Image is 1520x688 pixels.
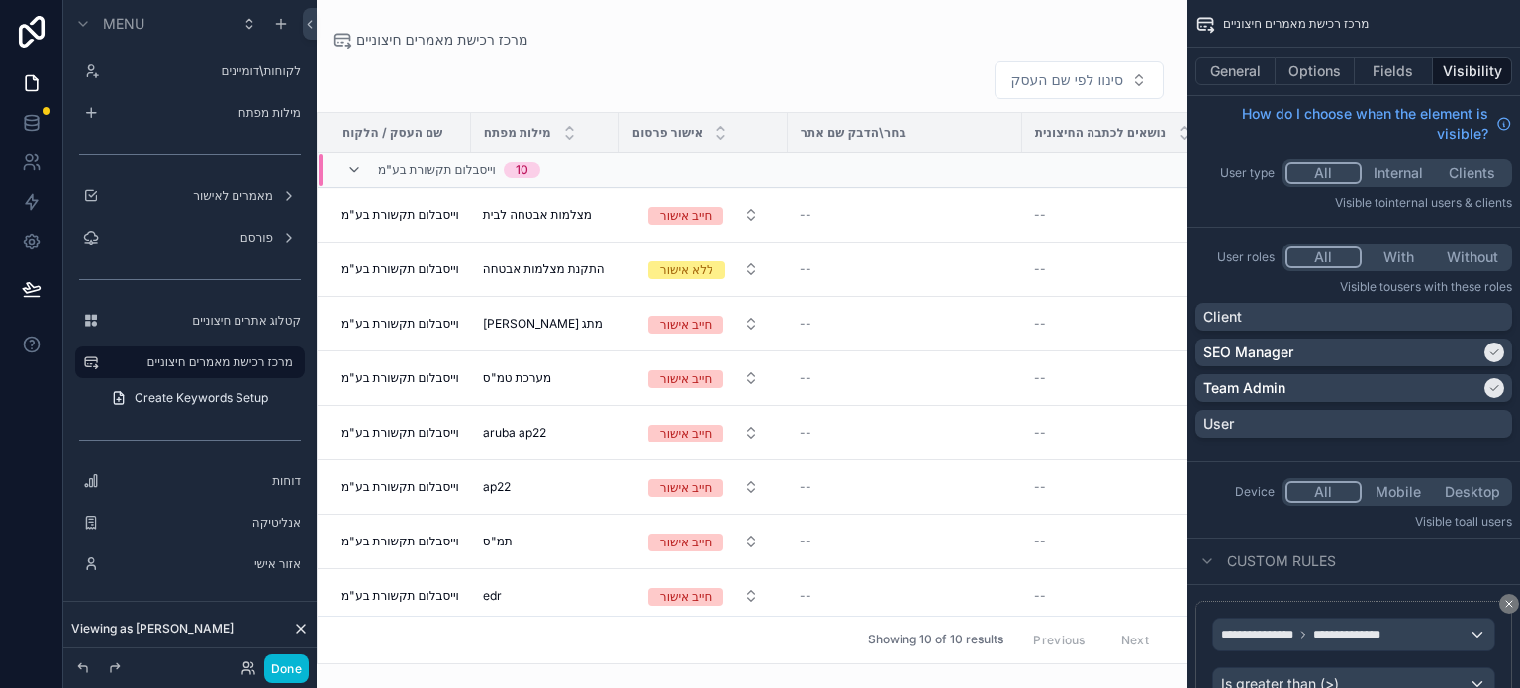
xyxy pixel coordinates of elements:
span: edr [483,588,502,604]
label: Device [1195,484,1275,500]
span: -- [800,261,811,277]
div: חייב אישור [660,425,712,442]
a: -- [800,316,1010,332]
div: חייב אישור [660,479,712,497]
label: מילות מפתח [107,105,301,121]
a: אזור אישי [107,556,301,572]
a: -- [1034,207,1191,223]
span: בחר\הדבק שם אתר [801,125,906,141]
button: Clients [1435,162,1509,184]
a: מתג [PERSON_NAME] [483,316,608,332]
span: -- [1034,588,1046,604]
a: -- [1034,425,1191,441]
span: aruba ap22 [483,425,546,441]
a: אנליטיקה [107,515,301,531]
a: מרכז רכישת מאמרים חיצוניים [332,30,527,49]
label: User roles [1195,249,1275,265]
p: Visible to [1195,514,1512,530]
button: Select Button [632,251,775,287]
a: וייסבלום תקשורת בע"מ [341,370,459,386]
a: -- [1034,479,1191,495]
a: התקנת מצלמות אבטחה [483,261,608,277]
a: -- [800,588,1010,604]
span: וייסבלום תקשורת בע"מ [341,261,459,277]
span: -- [1034,534,1046,549]
a: וייסבלום תקשורת בע"מ [341,425,459,441]
a: How do I choose when the element is visible? [1195,104,1512,144]
button: Select Button [632,524,775,559]
a: -- [1034,534,1191,549]
span: מרכז רכישת מאמרים חיצוניים [356,30,527,49]
a: -- [800,207,1010,223]
span: all users [1466,514,1512,529]
a: Select Button [631,523,776,560]
span: Menu [103,14,144,34]
button: Internal [1362,162,1436,184]
span: וייסבלום תקשורת בע"מ [341,479,459,495]
label: User type [1195,165,1275,181]
span: -- [800,588,811,604]
button: Select Button [632,415,775,450]
label: מאמרים לאישור [107,188,273,204]
a: Select Button [631,577,776,615]
button: Mobile [1362,481,1436,503]
span: -- [800,479,811,495]
span: סינוו לפי שם העסק [1011,70,1123,90]
button: All [1285,246,1362,268]
p: Visible to [1195,279,1512,295]
span: -- [800,534,811,549]
button: Select Button [632,306,775,342]
a: edr [483,588,608,604]
span: תמ"ס [483,534,513,549]
span: מערכת טמ"ס [483,370,551,386]
button: Select Button [995,61,1164,99]
button: Select Button [632,360,775,396]
a: דוחות [107,473,301,489]
span: -- [1034,261,1046,277]
a: -- [800,261,1010,277]
div: חייב אישור [660,534,712,551]
a: -- [800,370,1010,386]
span: שם העסק / הלקוח [342,125,442,141]
span: How do I choose when the element is visible? [1195,104,1488,144]
button: Select Button [632,197,775,233]
button: All [1285,162,1362,184]
div: חייב אישור [660,588,712,606]
a: וייסבלום תקשורת בע"מ [341,588,459,604]
span: Internal users & clients [1385,195,1512,210]
button: Fields [1355,57,1434,85]
span: מרכז רכישת מאמרים חיצוניים [1223,16,1369,32]
p: Team Admin [1203,378,1285,398]
div: חייב אישור [660,316,712,334]
button: Desktop [1435,481,1509,503]
button: Done [264,654,309,683]
span: מתג [PERSON_NAME] [483,316,603,332]
a: וייסבלום תקשורת בע"מ [341,316,459,332]
label: קטלוג אתרים חיצוניים [107,313,301,329]
a: Select Button [631,468,776,506]
a: -- [1034,588,1191,604]
a: -- [800,425,1010,441]
a: -- [800,534,1010,549]
button: With [1362,246,1436,268]
label: מרכז רכישת מאמרים חיצוניים [107,354,293,370]
span: התקנת מצלמות אבטחה [483,261,605,277]
button: Select Button [632,578,775,614]
a: וייסבלום תקשורת בע"מ [341,207,459,223]
a: Select Button [631,196,776,234]
span: -- [800,316,811,332]
label: פורסם [107,230,273,246]
label: לקוחות\דומיינים [107,63,301,79]
span: -- [1034,479,1046,495]
span: -- [1034,316,1046,332]
label: smart AI SETUP [107,598,301,614]
a: -- [800,479,1010,495]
